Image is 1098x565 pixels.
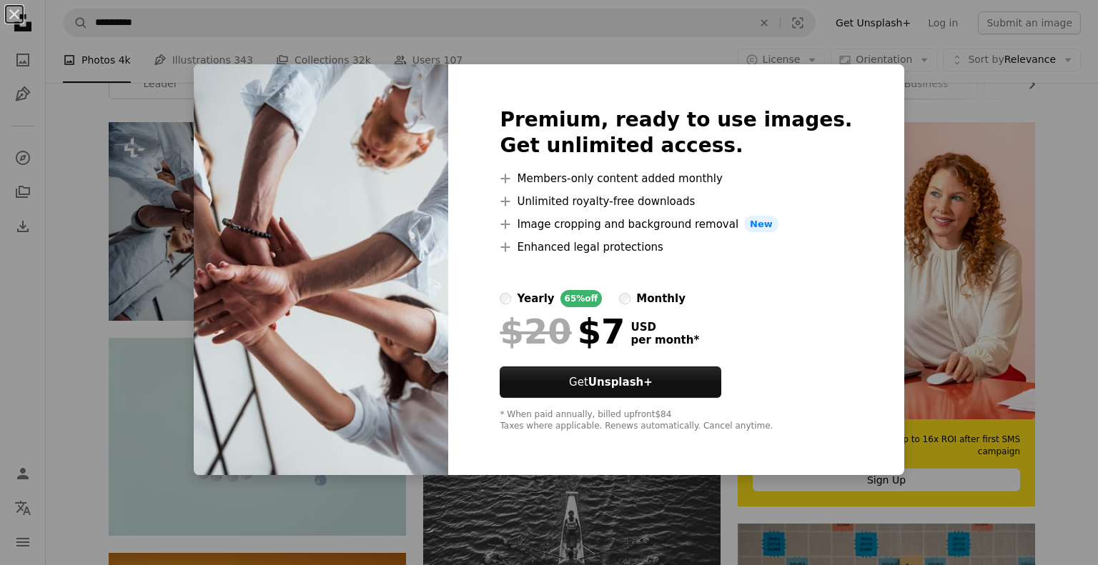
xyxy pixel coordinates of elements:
[500,239,852,256] li: Enhanced legal protections
[500,293,511,304] input: yearly65%off
[500,193,852,210] li: Unlimited royalty-free downloads
[630,334,699,346] span: per month *
[560,290,603,307] div: 65% off
[517,290,554,307] div: yearly
[500,107,852,159] h2: Premium, ready to use images. Get unlimited access.
[500,313,625,350] div: $7
[636,290,686,307] div: monthly
[194,64,448,476] img: premium_photo-1661605653366-b1a6a6831cd4
[630,321,699,334] span: USD
[500,409,852,432] div: * When paid annually, billed upfront $84 Taxes where applicable. Renews automatically. Cancel any...
[500,313,571,350] span: $20
[500,170,852,187] li: Members-only content added monthly
[500,216,852,233] li: Image cropping and background removal
[744,216,778,233] span: New
[588,376,653,389] strong: Unsplash+
[619,293,630,304] input: monthly
[500,366,721,398] button: GetUnsplash+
